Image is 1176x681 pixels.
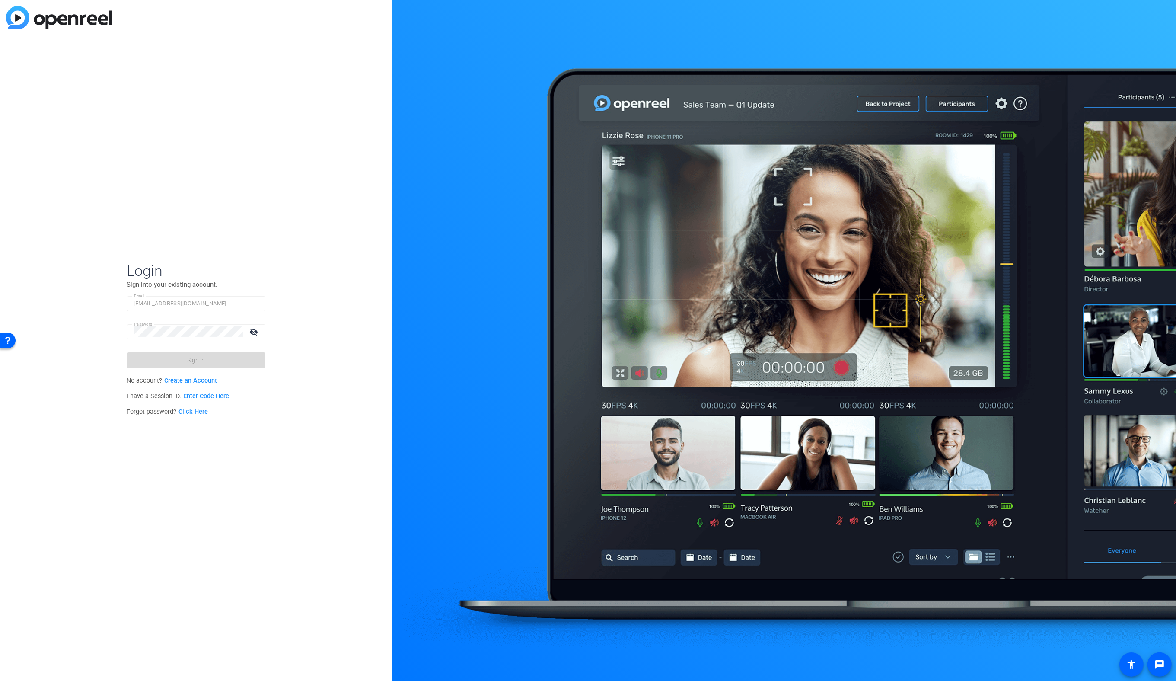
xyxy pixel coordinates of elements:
[1154,659,1165,670] mat-icon: message
[164,377,217,384] a: Create an Account
[127,408,208,416] span: Forgot password?
[178,408,208,416] a: Click Here
[134,298,258,309] input: Enter Email Address
[127,280,265,289] p: Sign into your existing account.
[127,393,229,400] span: I have a Session ID.
[134,294,145,299] mat-label: Email
[183,393,229,400] a: Enter Code Here
[6,6,112,29] img: blue-gradient.svg
[245,326,265,338] mat-icon: visibility_off
[1126,659,1137,670] mat-icon: accessibility
[127,377,217,384] span: No account?
[127,262,265,280] span: Login
[134,322,153,327] mat-label: Password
